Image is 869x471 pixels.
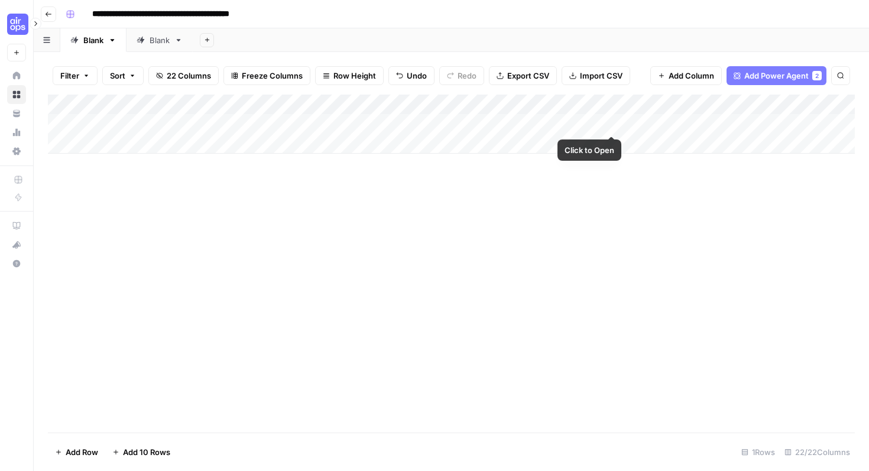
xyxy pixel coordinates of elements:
[7,216,26,235] a: AirOps Academy
[815,71,819,80] span: 2
[110,70,125,82] span: Sort
[83,34,103,46] div: Blank
[242,70,303,82] span: Freeze Columns
[7,9,26,39] button: Workspace: Cohort 5
[7,123,26,142] a: Usage
[489,66,557,85] button: Export CSV
[7,85,26,104] a: Browse
[102,66,144,85] button: Sort
[439,66,484,85] button: Redo
[407,70,427,82] span: Undo
[7,104,26,123] a: Your Data
[812,71,822,80] div: 2
[7,66,26,85] a: Home
[53,66,98,85] button: Filter
[7,14,28,35] img: Cohort 5 Logo
[60,28,127,52] a: Blank
[727,66,826,85] button: Add Power Agent2
[669,70,714,82] span: Add Column
[562,66,630,85] button: Import CSV
[148,66,219,85] button: 22 Columns
[8,236,25,254] div: What's new?
[7,235,26,254] button: What's new?
[388,66,434,85] button: Undo
[7,142,26,161] a: Settings
[333,70,376,82] span: Row Height
[48,443,105,462] button: Add Row
[7,254,26,273] button: Help + Support
[458,70,476,82] span: Redo
[127,28,193,52] a: Blank
[60,70,79,82] span: Filter
[737,443,780,462] div: 1 Rows
[315,66,384,85] button: Row Height
[744,70,809,82] span: Add Power Agent
[66,446,98,458] span: Add Row
[780,443,855,462] div: 22/22 Columns
[650,66,722,85] button: Add Column
[223,66,310,85] button: Freeze Columns
[507,70,549,82] span: Export CSV
[167,70,211,82] span: 22 Columns
[123,446,170,458] span: Add 10 Rows
[580,70,622,82] span: Import CSV
[150,34,170,46] div: Blank
[105,443,177,462] button: Add 10 Rows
